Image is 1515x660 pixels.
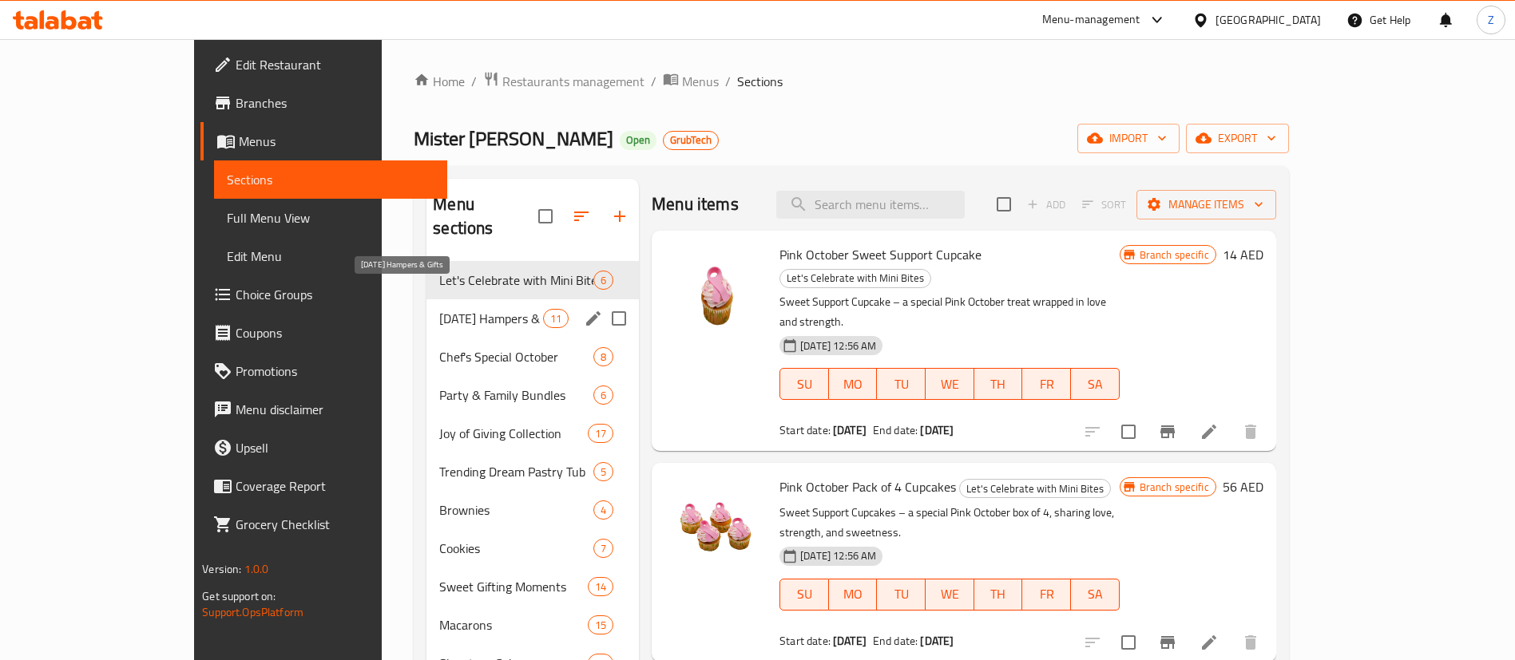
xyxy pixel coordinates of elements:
li: / [725,72,731,91]
span: Promotions [236,362,434,381]
div: Cookies7 [426,529,639,567]
span: 8 [594,350,613,365]
div: Chef's Special October8 [426,338,639,376]
button: TU [877,579,926,611]
button: MO [829,579,878,611]
div: items [593,385,613,405]
span: Coverage Report [236,476,434,496]
span: [DATE] 12:56 AM [794,548,882,563]
span: TH [981,373,1017,396]
span: Brownies [439,500,593,520]
nav: breadcrumb [414,71,1288,92]
span: Version: [202,559,241,579]
button: FR [1022,579,1071,611]
span: FR [1029,583,1065,606]
span: import [1090,128,1167,148]
div: Let's Celebrate with Mini Bites6 [426,261,639,299]
div: Macarons [439,615,588,634]
a: Menus [663,71,719,92]
div: Brownies4 [426,491,639,529]
b: [DATE] [833,630,867,651]
span: Sections [227,170,434,189]
span: [DATE] 12:56 AM [794,338,882,354]
div: Trending Dream Pastry Tub5 [426,453,639,491]
span: Party & Family Bundles [439,385,593,405]
span: [DATE] Hampers & Gifts [439,309,543,328]
span: Select all sections [529,200,562,233]
span: 5 [594,464,613,480]
span: Manage items [1149,195,1263,215]
span: WE [932,373,968,396]
button: TU [877,368,926,400]
span: End date: [873,630,918,651]
div: items [593,271,613,290]
div: items [593,347,613,366]
div: Joy of Giving Collection [439,424,588,443]
span: 1.0.0 [244,559,269,579]
img: Pink October Pack of 4 Cupcakes [664,476,767,578]
span: 7 [594,541,613,556]
span: 6 [594,273,613,288]
span: 14 [589,579,613,595]
button: Branch-specific-item [1148,413,1187,451]
span: Select section first [1072,192,1136,217]
span: Menus [239,132,434,151]
span: 11 [544,311,568,326]
button: SU [779,368,829,400]
span: Chef's Special October [439,347,593,366]
span: Let's Celebrate with Mini Bites [960,480,1110,498]
span: 6 [594,388,613,403]
span: Select to update [1112,415,1145,449]
span: Select to update [1112,626,1145,659]
h6: 56 AED [1223,476,1263,498]
div: [DATE] Hampers & Gifts11edit [426,299,639,338]
span: SU [787,373,823,396]
div: Sweet Gifting Moments14 [426,567,639,606]
span: Branches [236,93,434,113]
span: Let's Celebrate with Mini Bites [780,269,930,287]
input: search [776,191,965,219]
a: Edit Menu [214,237,447,275]
a: Full Menu View [214,199,447,237]
a: Edit Restaurant [200,45,447,84]
span: Full Menu View [227,208,434,227]
li: / [471,72,477,91]
h2: Menu items [652,192,739,216]
span: MO [835,583,871,606]
button: TH [974,579,1023,611]
div: items [543,309,569,328]
li: / [651,72,656,91]
a: Menu disclaimer [200,390,447,429]
button: FR [1022,368,1071,400]
span: Let's Celebrate with Mini Bites [439,271,593,290]
div: Sweet Gifting Moments [439,577,588,596]
span: Restaurants management [502,72,644,91]
button: export [1186,124,1289,153]
span: SA [1077,583,1113,606]
p: Sweet Support Cupcakes – a special Pink October box of 4, sharing love, strength, and sweetness. [779,503,1119,543]
b: [DATE] [920,420,954,441]
a: Sections [214,160,447,199]
span: TU [883,373,919,396]
span: Edit Restaurant [236,55,434,74]
div: Menu-management [1042,10,1140,30]
div: Party & Family Bundles6 [426,376,639,414]
div: items [593,500,613,520]
div: items [588,615,613,634]
span: Menus [682,72,719,91]
a: Branches [200,84,447,122]
div: items [588,424,613,443]
div: Joy of Giving Collection17 [426,414,639,453]
span: TH [981,583,1017,606]
div: Open [620,131,656,150]
a: Choice Groups [200,275,447,314]
button: Manage items [1136,190,1276,219]
span: Select section [987,188,1021,221]
span: Trending Dream Pastry Tub [439,462,593,481]
span: 4 [594,503,613,518]
div: Let's Celebrate with Mini Bites [779,269,931,288]
span: Cookies [439,539,593,558]
button: import [1077,124,1180,153]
